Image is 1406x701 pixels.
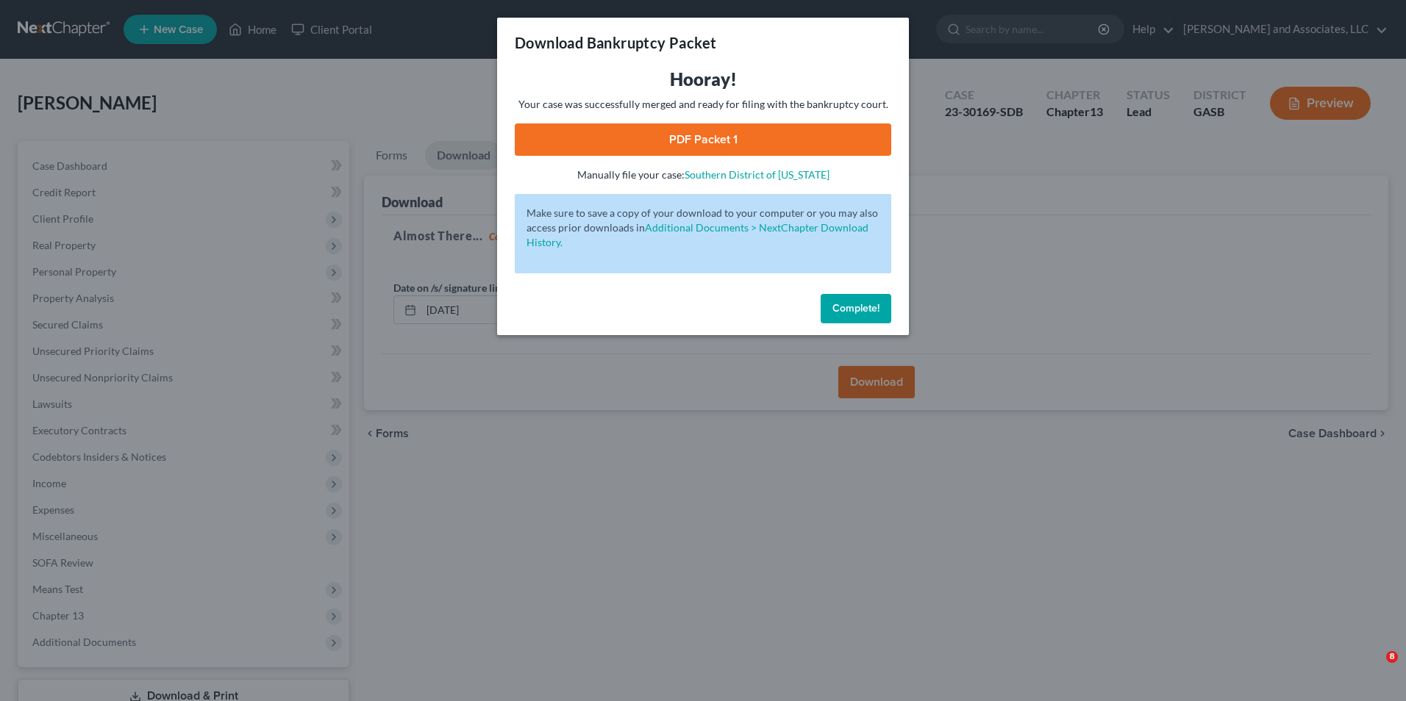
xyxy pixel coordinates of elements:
[821,294,891,323] button: Complete!
[515,32,716,53] h3: Download Bankruptcy Packet
[527,221,868,248] a: Additional Documents > NextChapter Download History.
[832,302,879,314] span: Complete!
[527,206,879,250] p: Make sure to save a copy of your download to your computer or you may also access prior downloads in
[515,168,891,182] p: Manually file your case:
[515,68,891,91] h3: Hooray!
[515,97,891,112] p: Your case was successfully merged and ready for filing with the bankruptcy court.
[685,168,829,181] a: Southern District of [US_STATE]
[515,123,891,156] a: PDF Packet 1
[1356,651,1391,686] iframe: Intercom live chat
[1386,651,1398,663] span: 8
